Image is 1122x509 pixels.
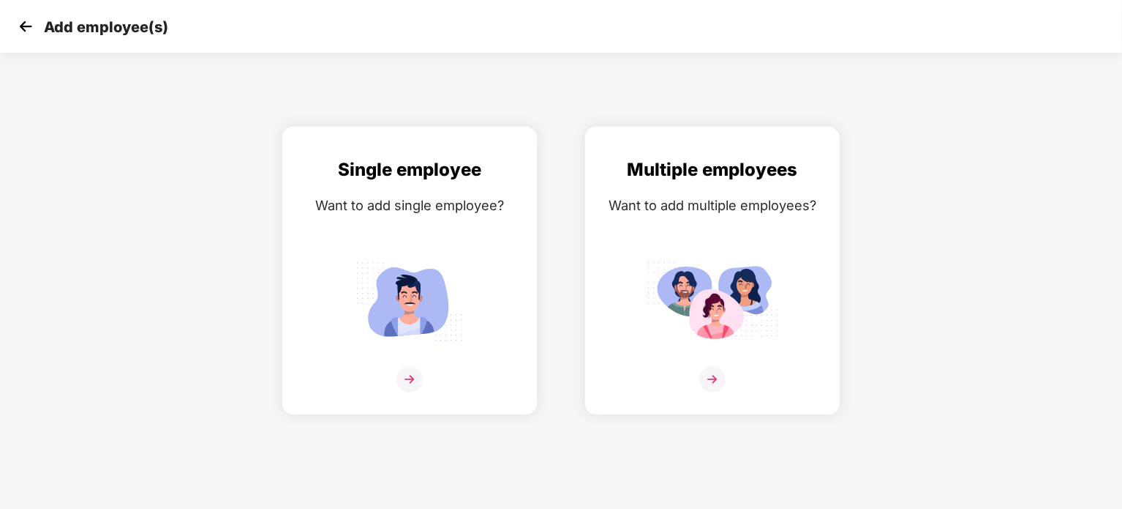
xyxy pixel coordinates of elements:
[297,195,522,216] div: Want to add single employee?
[600,156,825,184] div: Multiple employees
[396,366,423,393] img: svg+xml;base64,PHN2ZyB4bWxucz0iaHR0cDovL3d3dy53My5vcmcvMjAwMC9zdmciIHdpZHRoPSIzNiIgaGVpZ2h0PSIzNi...
[647,256,778,347] img: svg+xml;base64,PHN2ZyB4bWxucz0iaHR0cDovL3d3dy53My5vcmcvMjAwMC9zdmciIGlkPSJNdWx0aXBsZV9lbXBsb3llZS...
[344,256,475,347] img: svg+xml;base64,PHN2ZyB4bWxucz0iaHR0cDovL3d3dy53My5vcmcvMjAwMC9zdmciIGlkPSJTaW5nbGVfZW1wbG95ZWUiIH...
[297,156,522,184] div: Single employee
[15,15,37,37] img: svg+xml;base64,PHN2ZyB4bWxucz0iaHR0cDovL3d3dy53My5vcmcvMjAwMC9zdmciIHdpZHRoPSIzMCIgaGVpZ2h0PSIzMC...
[600,195,825,216] div: Want to add multiple employees?
[699,366,726,393] img: svg+xml;base64,PHN2ZyB4bWxucz0iaHR0cDovL3d3dy53My5vcmcvMjAwMC9zdmciIHdpZHRoPSIzNiIgaGVpZ2h0PSIzNi...
[44,18,168,36] p: Add employee(s)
